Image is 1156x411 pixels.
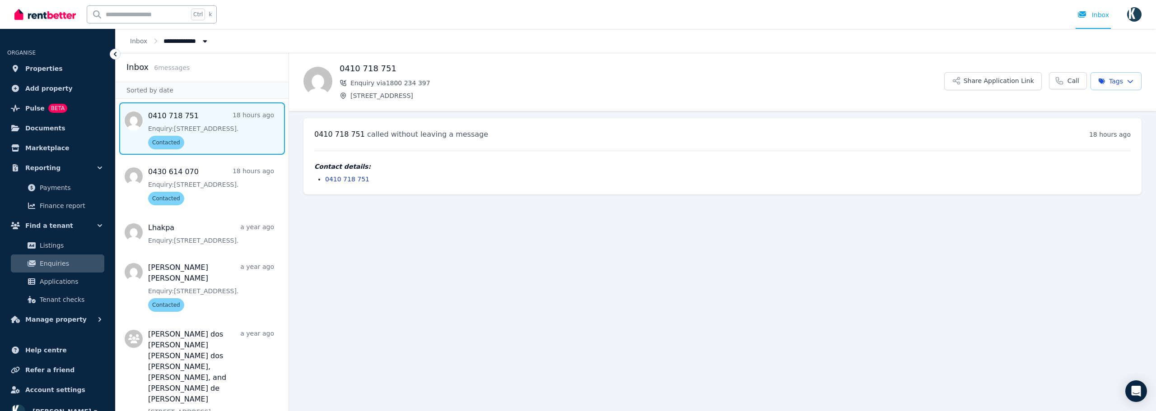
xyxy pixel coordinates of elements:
button: Manage property [7,310,108,328]
span: Add property [25,83,73,94]
span: called without leaving a message [367,130,488,139]
a: Lhakpaa year agoEnquiry:[STREET_ADDRESS]. [148,222,274,245]
time: 18 hours ago [1089,131,1131,138]
button: Share Application Link [944,72,1042,90]
button: Tags [1091,72,1142,90]
span: Tags [1098,77,1123,86]
span: Documents [25,123,65,134]
a: PulseBETA [7,99,108,117]
a: Help centre [7,341,108,359]
span: Tenant checks [40,294,101,305]
span: Reporting [25,162,61,173]
span: Call [1067,76,1079,85]
span: Refer a friend [25,365,75,375]
span: Find a tenant [25,220,73,231]
h1: 0410 718 751 [340,62,944,75]
span: Finance report [40,200,101,211]
span: Pulse [25,103,45,114]
img: Omid Ferdowsian as trustee for The Ferdowsian Trust [1127,7,1142,22]
div: Open Intercom Messenger [1125,380,1147,402]
span: Payments [40,182,101,193]
button: Find a tenant [7,217,108,235]
span: 0410 718 751 [314,130,365,139]
span: [STREET_ADDRESS] [350,91,944,100]
a: Enquiries [11,254,104,272]
span: Account settings [25,384,85,395]
div: Sorted by date [116,82,289,99]
a: Finance report [11,197,104,215]
a: Marketplace [7,139,108,157]
span: Enquiries [40,258,101,269]
a: 0410 718 75118 hours agoEnquiry:[STREET_ADDRESS].Contacted [148,111,274,149]
button: Reporting [7,159,108,177]
a: Inbox [130,37,147,45]
span: k [209,11,212,18]
span: Manage property [25,314,87,325]
a: Refer a friend [7,361,108,379]
a: Documents [7,119,108,137]
span: Properties [25,63,63,74]
span: Applications [40,276,101,287]
span: ORGANISE [7,50,36,56]
a: Tenant checks [11,291,104,309]
a: Add property [7,79,108,97]
span: Marketplace [25,143,69,153]
a: 0410 718 751 [325,175,369,183]
img: 0410 718 751 [303,67,332,96]
a: Properties [7,60,108,78]
a: Applications [11,272,104,291]
span: Ctrl [191,9,205,20]
h2: Inbox [126,61,149,74]
span: 6 message s [154,64,190,71]
span: Listings [40,240,101,251]
a: Account settings [7,381,108,399]
h4: Contact details: [314,162,1131,171]
a: [PERSON_NAME] [PERSON_NAME]a year agoEnquiry:[STREET_ADDRESS].Contacted [148,262,274,312]
nav: Breadcrumb [116,29,224,53]
a: 0430 614 07018 hours agoEnquiry:[STREET_ADDRESS].Contacted [148,166,274,205]
a: Listings [11,236,104,254]
span: Help centre [25,345,67,356]
div: Inbox [1077,10,1109,19]
span: Enquiry via 1800 234 397 [350,79,944,88]
img: RentBetter [14,8,76,21]
span: BETA [48,104,67,113]
a: Call [1049,72,1087,89]
a: Payments [11,179,104,197]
